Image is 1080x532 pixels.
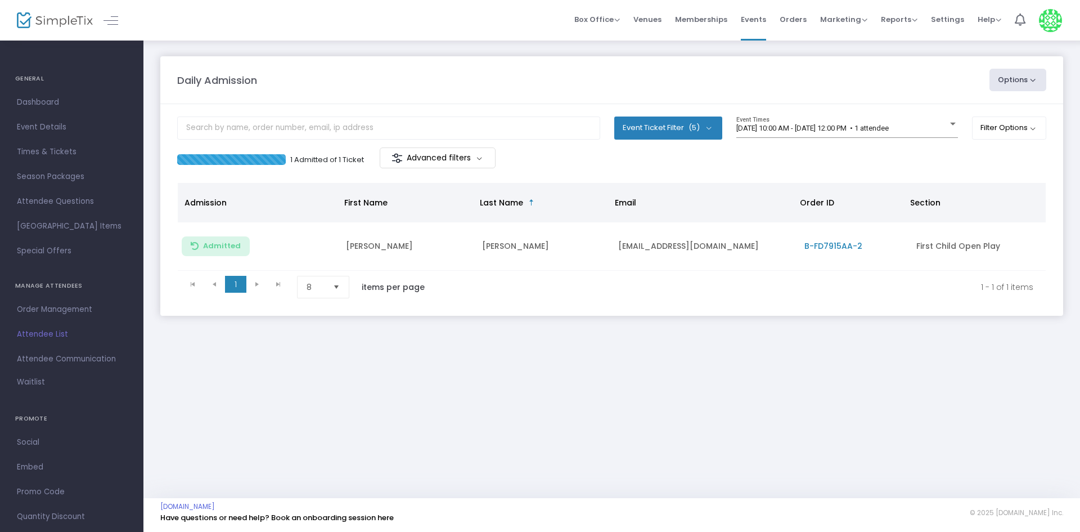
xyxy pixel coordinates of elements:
span: Email [615,197,636,208]
span: Memberships [675,5,727,34]
span: Last Name [480,197,523,208]
span: Dashboard [17,95,127,110]
span: Events [741,5,766,34]
span: Promo Code [17,485,127,499]
span: Special Offers [17,244,127,258]
kendo-pager-info: 1 - 1 of 1 items [448,276,1033,298]
img: filter [391,153,403,164]
input: Search by name, order number, email, ip address [177,117,600,140]
span: Box Office [574,14,620,25]
span: B-FD7915AA-2 [804,240,862,252]
span: Embed [17,460,127,475]
span: Order ID [800,197,834,208]
span: Waitlist [17,377,45,388]
h4: GENERAL [15,68,128,90]
button: Filter Options [972,117,1047,139]
span: Orders [780,5,807,34]
span: Attendee Questions [17,194,127,209]
td: [EMAIL_ADDRESS][DOMAIN_NAME] [611,222,798,271]
span: © 2025 [DOMAIN_NAME] Inc. [970,508,1063,517]
span: Reports [881,14,917,25]
span: Attendee Communication [17,352,127,366]
h4: MANAGE ATTENDEES [15,275,128,297]
span: 8 [307,281,324,293]
span: Quantity Discount [17,509,127,524]
h4: PROMOTE [15,408,128,430]
span: Order Management [17,302,127,317]
span: Attendee List [17,327,127,342]
span: Admission [184,197,227,208]
span: Help [978,14,1001,25]
div: Data table [178,183,1046,271]
span: Times & Tickets [17,145,127,159]
button: Options [989,69,1047,91]
a: Have questions or need help? Book an onboarding session here [160,512,394,523]
button: Event Ticket Filter(5) [614,117,722,139]
span: Admitted [203,242,241,251]
span: Event Details [17,120,127,135]
span: Marketing [820,14,867,25]
td: [PERSON_NAME] [339,222,475,271]
button: Admitted [182,236,250,256]
span: (5) [688,123,700,132]
label: items per page [362,281,425,293]
span: Settings [931,5,964,34]
span: First Name [344,197,388,208]
button: Select [328,276,344,298]
span: Sortable [527,198,536,207]
span: Venues [633,5,661,34]
span: Section [910,197,940,208]
span: Social [17,435,127,450]
td: First Child Open Play [910,222,1046,271]
m-panel-title: Daily Admission [177,73,257,88]
p: 1 Admitted of 1 Ticket [290,154,364,166]
a: [DOMAIN_NAME] [160,502,215,511]
span: [DATE] 10:00 AM - [DATE] 12:00 PM • 1 attendee [736,124,889,132]
td: [PERSON_NAME] [475,222,611,271]
span: Page 1 [225,276,246,293]
m-button: Advanced filters [380,147,496,168]
span: [GEOGRAPHIC_DATA] Items [17,219,127,234]
span: Season Packages [17,169,127,184]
